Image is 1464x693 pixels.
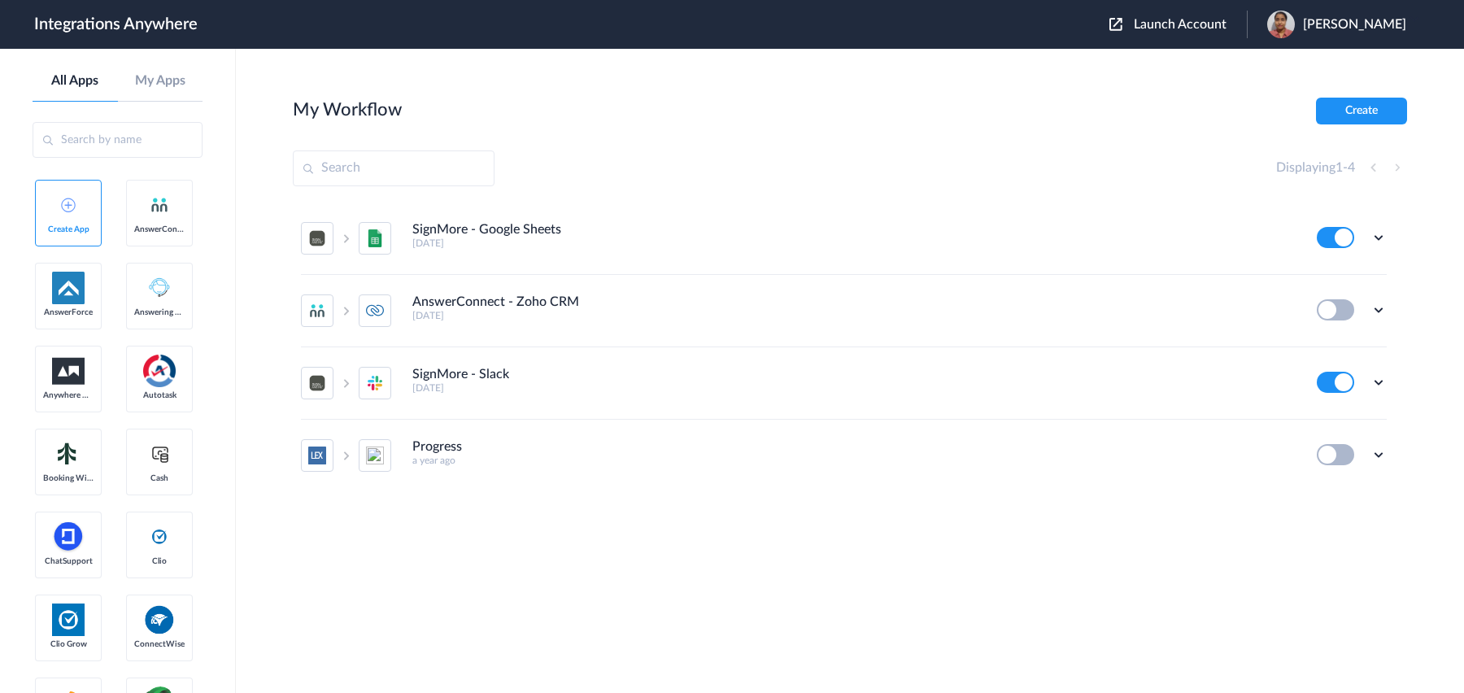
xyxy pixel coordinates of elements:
img: chatsupport-icon.svg [52,521,85,553]
h1: Integrations Anywhere [34,15,198,34]
h4: Displaying - [1276,160,1355,176]
img: cash-logo.svg [150,444,170,464]
img: Clio.jpg [52,604,85,636]
span: 4 [1348,161,1355,174]
img: Setmore_Logo.svg [52,439,85,469]
img: answerconnect-logo.svg [150,195,169,215]
input: Search [293,150,495,186]
span: ChatSupport [43,556,94,566]
h4: Progress [412,439,462,455]
span: Clio Grow [43,639,94,649]
span: Autotask [134,390,185,400]
h2: My Workflow [293,99,402,120]
img: clio-logo.svg [150,527,169,547]
span: Clio [134,556,185,566]
img: aww.png [52,358,85,385]
span: Answering Service [134,307,185,317]
span: Cash [134,473,185,483]
a: My Apps [118,73,203,89]
span: ConnectWise [134,639,185,649]
h4: SignMore - Slack [412,367,509,382]
h4: AnswerConnect - Zoho CRM [412,294,579,310]
span: Anywhere Works [43,390,94,400]
img: 6a2a7d3c-b190-4a43-a6a5-4d74bb8823bf.jpeg [1267,11,1295,38]
img: autotask.png [143,355,176,387]
span: Launch Account [1134,18,1227,31]
img: add-icon.svg [61,198,76,212]
span: [PERSON_NAME] [1303,17,1406,33]
h5: a year ago [412,455,1295,466]
a: All Apps [33,73,118,89]
h4: SignMore - Google Sheets [412,222,561,238]
span: 1 [1335,161,1343,174]
img: launch-acct-icon.svg [1109,18,1122,31]
h5: [DATE] [412,382,1295,394]
h5: [DATE] [412,238,1295,249]
span: AnswerForce [43,307,94,317]
span: Booking Widget [43,473,94,483]
img: af-app-logo.svg [52,272,85,304]
img: Answering_service.png [143,272,176,304]
input: Search by name [33,122,203,158]
button: Create [1316,98,1407,124]
span: Create App [43,224,94,234]
h5: [DATE] [412,310,1295,321]
button: Launch Account [1109,17,1247,33]
span: AnswerConnect [134,224,185,234]
img: connectwise.png [143,604,176,635]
